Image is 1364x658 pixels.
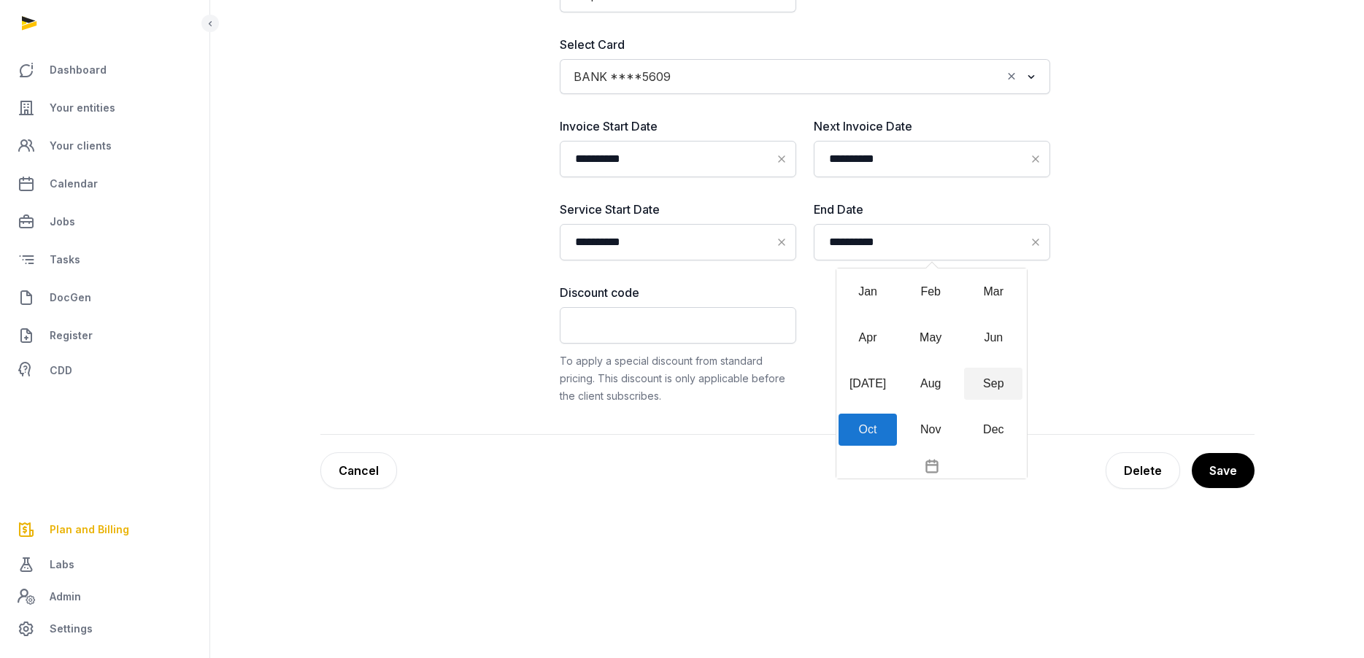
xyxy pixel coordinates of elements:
[677,66,1001,87] input: Search for option
[50,588,81,605] span: Admin
[839,276,897,308] div: Jan
[50,99,115,117] span: Your entities
[560,352,796,405] div: To apply a special discount from standard pricing. This discount is only applicable before the cl...
[901,322,960,354] div: May
[814,201,1050,218] label: End Date
[839,322,897,354] div: Apr
[560,284,796,301] label: Discount code
[12,512,198,547] a: Plan and Billing
[964,276,1022,308] div: Mar
[50,137,112,155] span: Your clients
[901,414,960,446] div: Nov
[12,582,198,611] a: Admin
[12,318,198,353] a: Register
[901,368,960,400] div: Aug
[12,547,198,582] a: Labs
[50,362,72,379] span: CDD
[12,204,198,239] a: Jobs
[12,53,198,88] a: Dashboard
[560,36,1050,53] label: Select Card
[50,620,93,638] span: Settings
[50,175,98,193] span: Calendar
[1106,452,1180,489] div: Delete
[12,356,198,385] a: CDD
[814,141,1050,177] input: Datepicker input
[964,322,1022,354] div: Jun
[50,556,74,573] span: Labs
[560,224,796,260] input: Datepicker input
[814,224,1050,260] input: Datepicker input
[12,242,198,277] a: Tasks
[567,63,1043,90] div: Search for option
[1005,66,1018,87] button: Clear Selected
[964,414,1022,446] div: Dec
[839,414,897,446] div: Oct
[814,117,1050,135] label: Next Invoice Date
[320,452,397,489] a: Cancel
[50,213,75,231] span: Jobs
[50,327,93,344] span: Register
[12,128,198,163] a: Your clients
[901,276,960,308] div: Feb
[1192,453,1255,488] button: Save
[12,611,198,646] a: Settings
[50,251,80,268] span: Tasks
[50,289,91,306] span: DocGen
[560,141,796,177] input: Datepicker input
[839,368,897,400] div: [DATE]
[12,166,198,201] a: Calendar
[50,521,129,538] span: Plan and Billing
[560,201,796,218] label: Service Start Date
[50,61,107,79] span: Dashboard
[836,453,1027,479] button: Toggle overlay
[12,90,198,125] a: Your entities
[12,280,198,315] a: DocGen
[964,368,1022,400] div: Sep
[560,117,796,135] label: Invoice Start Date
